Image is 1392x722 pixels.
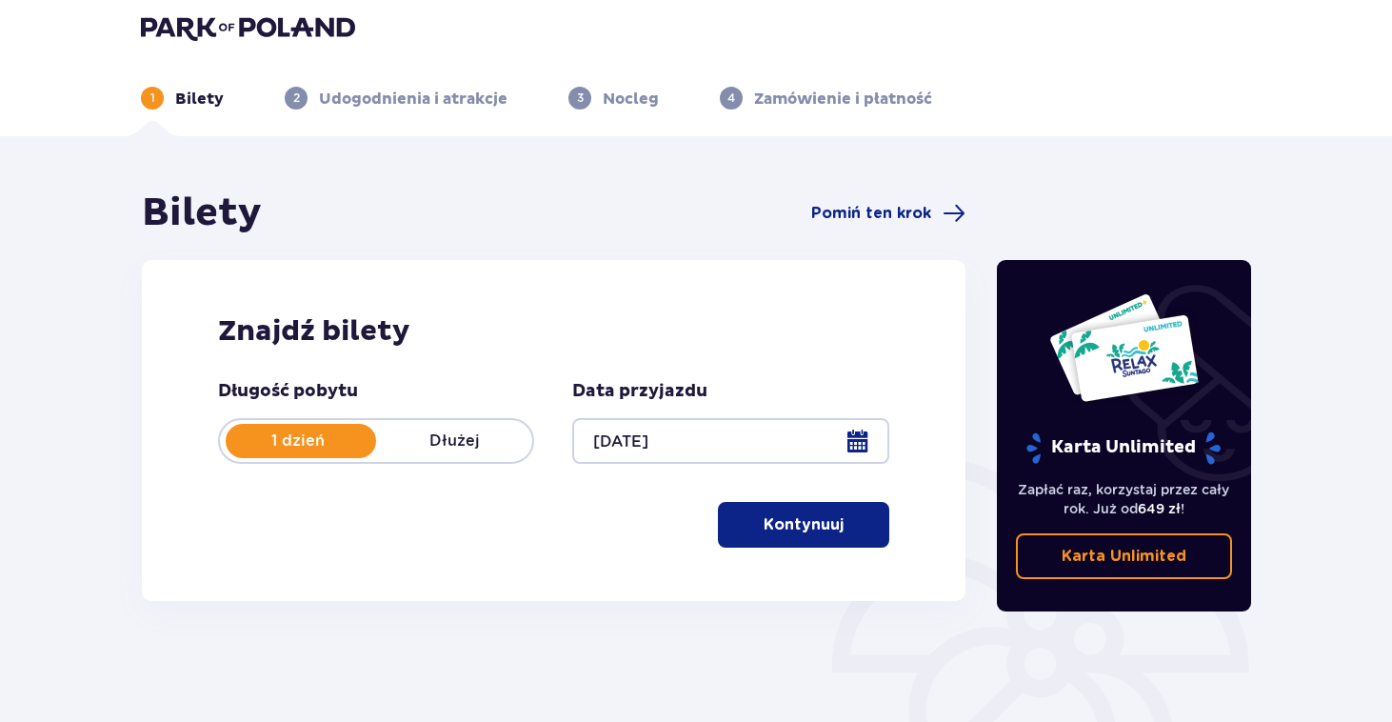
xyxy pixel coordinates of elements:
p: Data przyjazdu [572,380,707,403]
div: 4Zamówienie i płatność [720,87,932,110]
button: Kontynuuj [718,502,889,548]
p: Zamówienie i płatność [754,89,932,110]
img: Dwie karty całoroczne do Suntago z napisem 'UNLIMITED RELAX', na białym tle z tropikalnymi liśćmi... [1048,292,1200,403]
p: Udogodnienia i atrakcje [319,89,507,110]
h1: Bilety [142,190,262,237]
a: Pomiń ten krok [811,202,965,225]
p: Kontynuuj [764,514,844,535]
p: 1 dzień [220,431,376,451]
span: Pomiń ten krok [811,203,931,224]
img: Park of Poland logo [141,14,355,41]
p: 3 [577,90,584,107]
p: Zapłać raz, korzystaj przez cały rok. Już od ! [1016,480,1233,518]
p: Nocleg [603,89,659,110]
p: 1 [150,90,155,107]
p: Długość pobytu [218,380,358,403]
a: Karta Unlimited [1016,533,1233,579]
span: 649 zł [1138,501,1181,516]
div: 2Udogodnienia i atrakcje [285,87,507,110]
p: 2 [293,90,300,107]
p: Bilety [175,89,224,110]
h2: Znajdź bilety [218,313,889,350]
div: 3Nocleg [568,87,659,110]
p: Karta Unlimited [1024,431,1223,465]
p: Dłużej [376,431,532,451]
p: Karta Unlimited [1062,546,1186,567]
div: 1Bilety [141,87,224,110]
p: 4 [727,90,735,107]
